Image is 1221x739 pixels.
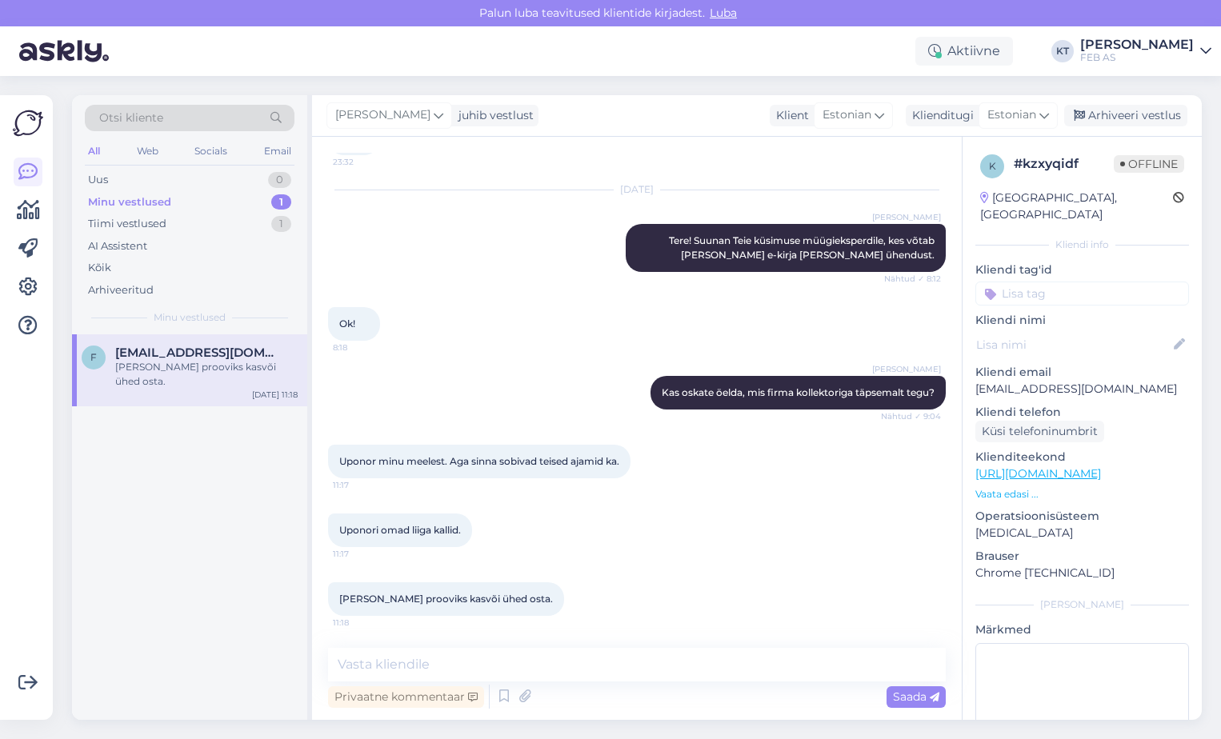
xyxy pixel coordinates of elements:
div: FEB AS [1080,51,1194,64]
div: Privaatne kommentaar [328,686,484,708]
span: 8:18 [333,342,393,354]
div: Aktiivne [915,37,1013,66]
div: Arhiveeritud [88,282,154,298]
span: Nähtud ✓ 8:12 [881,273,941,285]
span: f [90,351,97,363]
p: Kliendi nimi [975,312,1189,329]
div: Socials [191,141,230,162]
p: Brauser [975,548,1189,565]
span: Uponor minu meelest. Aga sinna sobivad teised ajamid ka. [339,455,619,467]
span: [PERSON_NAME] [872,211,941,223]
span: Uponori omad liiga kallid. [339,524,461,536]
div: Uus [88,172,108,188]
a: [URL][DOMAIN_NAME] [975,466,1101,481]
span: Estonian [823,106,871,124]
img: Askly Logo [13,108,43,138]
p: Operatsioonisüsteem [975,508,1189,525]
span: [PERSON_NAME] [872,363,941,375]
p: Klienditeekond [975,449,1189,465]
p: Chrome [TECHNICAL_ID] [975,565,1189,581]
div: Klienditugi [906,107,974,124]
span: 11:17 [333,548,393,560]
div: [PERSON_NAME] [1080,38,1194,51]
span: 23:32 [333,156,393,168]
div: 1 [271,216,291,232]
span: Ok! [339,318,355,330]
p: Märkmed [975,621,1189,638]
span: Tere! Suunan Teie küsimuse müügieksperdile, kes võtab [PERSON_NAME] e-kirja [PERSON_NAME] ühendust. [669,234,937,261]
p: Vaata edasi ... [975,487,1189,501]
span: Offline [1114,155,1184,173]
p: Kliendi email [975,364,1189,381]
span: Luba [705,6,742,20]
div: [PERSON_NAME] prooviks kasvõi ühed osta. [115,360,298,389]
div: Web [134,141,162,162]
div: 0 [268,172,291,188]
p: [MEDICAL_DATA] [975,525,1189,541]
span: felikavendel35@gmail.com [115,346,282,360]
div: AI Assistent [88,238,147,254]
span: k [989,160,996,172]
span: Estonian [987,106,1036,124]
div: [DATE] 11:18 [252,389,298,401]
span: [PERSON_NAME] [335,106,430,124]
span: 11:18 [333,617,393,629]
div: Minu vestlused [88,194,171,210]
div: Tiimi vestlused [88,216,166,232]
div: Email [261,141,294,162]
a: [PERSON_NAME]FEB AS [1080,38,1211,64]
span: Otsi kliente [99,110,163,126]
span: 11:17 [333,479,393,491]
span: Minu vestlused [154,310,226,325]
div: Arhiveeri vestlus [1064,105,1187,126]
div: Klient [770,107,809,124]
div: [PERSON_NAME] [975,597,1189,612]
p: Kliendi telefon [975,404,1189,421]
div: Küsi telefoninumbrit [975,421,1104,442]
div: KT [1051,40,1074,62]
div: All [85,141,103,162]
p: Kliendi tag'id [975,262,1189,278]
p: [EMAIL_ADDRESS][DOMAIN_NAME] [975,381,1189,397]
div: [DATE] [328,182,946,197]
span: [PERSON_NAME] prooviks kasvõi ühed osta. [339,593,553,605]
div: Kõik [88,260,111,276]
div: # kzxyqidf [1014,154,1114,174]
input: Lisa nimi [976,336,1171,354]
span: Kas oskate öelda, mis firma kollektoriga täpsemalt tegu? [662,386,935,398]
div: 1 [271,194,291,210]
span: Nähtud ✓ 9:04 [881,410,941,422]
div: juhib vestlust [452,107,534,124]
div: [GEOGRAPHIC_DATA], [GEOGRAPHIC_DATA] [980,190,1173,223]
span: Saada [893,689,939,704]
div: Kliendi info [975,238,1189,252]
input: Lisa tag [975,282,1189,306]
